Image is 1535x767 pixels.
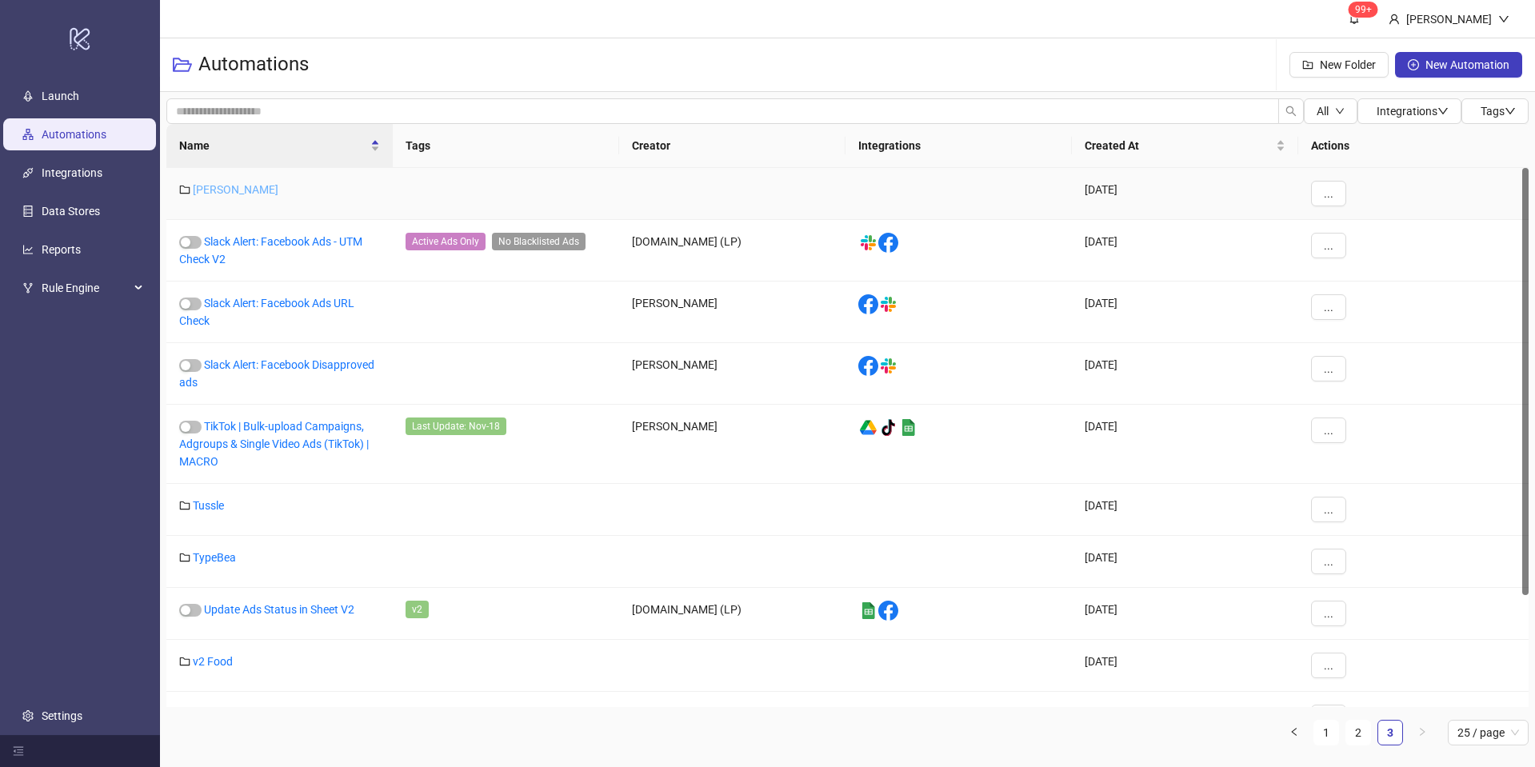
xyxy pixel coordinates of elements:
a: TypeBea [193,551,236,564]
span: folder-open [173,55,192,74]
button: New Automation [1395,52,1522,78]
span: fork [22,282,34,294]
button: ... [1311,356,1346,382]
th: Creator [619,124,845,168]
button: ... [1311,294,1346,320]
span: No Blacklisted Ads [492,233,586,250]
span: Integrations [1377,105,1449,118]
span: Last Update: Nov-18 [406,417,506,435]
a: Slack Alert: Facebook Ads - UTM Check V2 [179,235,362,266]
span: All [1317,105,1329,118]
button: right [1409,720,1435,745]
a: TikTok | Bulk-upload Campaigns, Adgroups & Single Video Ads (TikTok) | MACRO [179,420,369,468]
div: [DATE] [1072,220,1298,282]
div: [DATE] [1072,405,1298,484]
div: [DATE] [1072,282,1298,343]
a: 3 [1378,721,1402,745]
div: [PERSON_NAME] [619,343,845,405]
div: [PERSON_NAME] [619,282,845,343]
a: 1 [1314,721,1338,745]
span: Name [179,137,367,154]
div: [PERSON_NAME] [619,405,845,484]
span: ... [1324,555,1333,568]
div: Page Size [1448,720,1529,745]
span: 25 / page [1457,721,1519,745]
div: [DATE] [1072,692,1298,744]
span: folder [179,184,190,195]
span: ... [1324,239,1333,252]
th: Created At [1072,124,1298,168]
li: Next Page [1409,720,1435,745]
span: ... [1324,659,1333,672]
li: 3 [1377,720,1403,745]
a: Automations [42,128,106,141]
li: Previous Page [1281,720,1307,745]
button: Integrationsdown [1357,98,1461,124]
span: folder [179,500,190,511]
span: ... [1324,187,1333,200]
div: [DATE] [1072,588,1298,640]
div: [DOMAIN_NAME] (LP) [619,588,845,640]
span: folder-add [1302,59,1313,70]
a: Tussle [193,499,224,512]
span: right [1417,727,1427,737]
span: user [1389,14,1400,25]
button: ... [1311,181,1346,206]
button: ... [1311,417,1346,443]
button: left [1281,720,1307,745]
button: ... [1311,549,1346,574]
span: New Folder [1320,58,1376,71]
div: [PERSON_NAME] [1400,10,1498,28]
a: 2 [1346,721,1370,745]
span: left [1289,727,1299,737]
a: Data Stores [42,205,100,218]
span: Created At [1085,137,1273,154]
span: New Automation [1425,58,1509,71]
span: Rule Engine [42,272,130,304]
span: ... [1324,607,1333,620]
span: Tags [1481,105,1516,118]
span: down [1505,106,1516,117]
span: search [1285,106,1297,117]
a: Integrations [42,166,102,179]
div: [DATE] [1072,343,1298,405]
span: ... [1324,301,1333,314]
a: Reports [42,243,81,256]
span: Active Ads Only [406,233,486,250]
a: Settings [42,709,82,722]
li: 2 [1345,720,1371,745]
span: menu-fold [13,745,24,757]
a: Update Ads Status in Sheet V2 [204,603,354,616]
button: ... [1311,601,1346,626]
button: New Folder [1289,52,1389,78]
button: Alldown [1304,98,1357,124]
div: [DATE] [1072,168,1298,220]
span: folder [179,656,190,667]
button: ... [1311,497,1346,522]
span: plus-circle [1408,59,1419,70]
span: down [1437,106,1449,117]
div: [DATE] [1072,640,1298,692]
span: down [1335,106,1345,116]
a: v2 Food [193,655,233,668]
button: ... [1311,233,1346,258]
div: [DOMAIN_NAME] (LP) [619,220,845,282]
a: Slack Alert: Facebook Disapproved ads [179,358,374,389]
th: Actions [1298,124,1529,168]
span: bell [1349,13,1360,24]
div: [DATE] [1072,536,1298,588]
span: ... [1324,424,1333,437]
th: Name [166,124,393,168]
span: down [1498,14,1509,25]
th: Integrations [845,124,1072,168]
th: Tags [393,124,619,168]
button: ... [1311,653,1346,678]
div: [DATE] [1072,484,1298,536]
sup: 1754 [1349,2,1378,18]
span: folder [179,552,190,563]
span: v2 [406,601,429,618]
span: ... [1324,362,1333,375]
li: 1 [1313,720,1339,745]
span: ... [1324,503,1333,516]
button: Tagsdown [1461,98,1529,124]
